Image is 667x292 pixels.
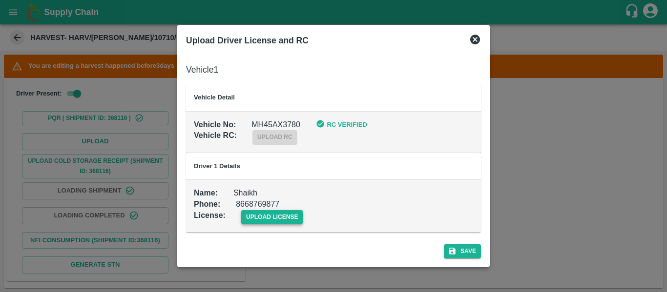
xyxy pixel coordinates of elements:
b: License : [194,211,226,219]
h6: Vehicle 1 [186,63,481,77]
b: RC Verified [327,121,367,128]
b: Upload Driver License and RC [186,36,309,45]
span: upload license [241,210,303,224]
div: Shaikh [218,172,257,199]
div: MH45AX3780 [236,104,300,131]
b: Vehicle RC : [194,131,237,139]
b: Vehicle Detail [194,94,235,101]
button: Save [444,244,481,258]
div: 8668769877 [220,183,279,210]
b: Driver 1 Details [194,162,240,170]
